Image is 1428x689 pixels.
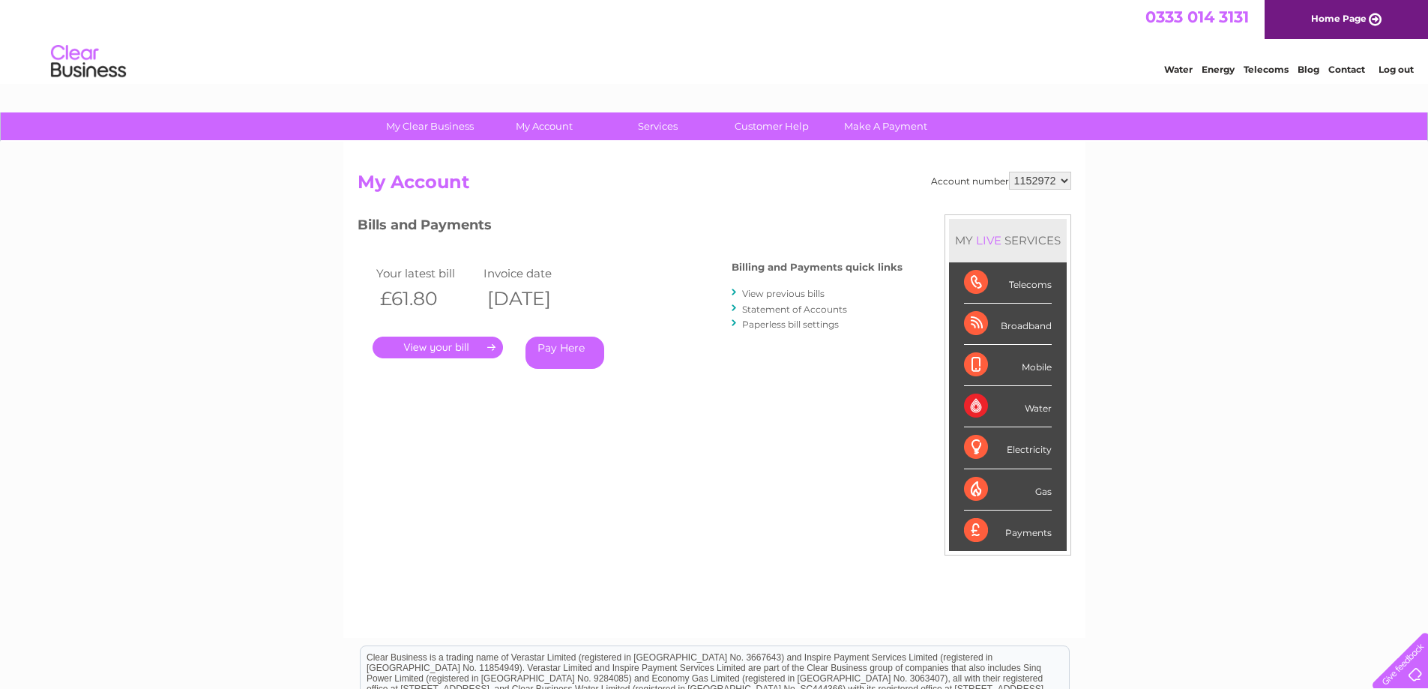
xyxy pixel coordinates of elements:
[373,263,480,283] td: Your latest bill
[1328,64,1365,75] a: Contact
[710,112,834,140] a: Customer Help
[1164,64,1193,75] a: Water
[368,112,492,140] a: My Clear Business
[964,386,1052,427] div: Water
[964,345,1052,386] div: Mobile
[742,288,825,299] a: View previous bills
[480,263,588,283] td: Invoice date
[1244,64,1289,75] a: Telecoms
[361,8,1069,73] div: Clear Business is a trading name of Verastar Limited (registered in [GEOGRAPHIC_DATA] No. 3667643...
[525,337,604,369] a: Pay Here
[964,427,1052,469] div: Electricity
[742,304,847,315] a: Statement of Accounts
[482,112,606,140] a: My Account
[964,469,1052,511] div: Gas
[596,112,720,140] a: Services
[931,172,1071,190] div: Account number
[358,214,903,241] h3: Bills and Payments
[964,262,1052,304] div: Telecoms
[1202,64,1235,75] a: Energy
[742,319,839,330] a: Paperless bill settings
[373,337,503,358] a: .
[824,112,948,140] a: Make A Payment
[964,304,1052,345] div: Broadband
[1145,7,1249,26] a: 0333 014 3131
[949,219,1067,262] div: MY SERVICES
[50,39,127,85] img: logo.png
[1379,64,1414,75] a: Log out
[480,283,588,314] th: [DATE]
[732,262,903,273] h4: Billing and Payments quick links
[973,233,1004,247] div: LIVE
[373,283,480,314] th: £61.80
[964,511,1052,551] div: Payments
[358,172,1071,200] h2: My Account
[1298,64,1319,75] a: Blog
